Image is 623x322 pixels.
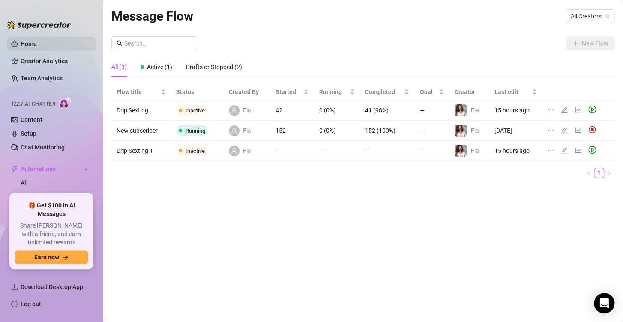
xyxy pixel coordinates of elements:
th: Goal [414,84,449,100]
span: line-chart [575,147,581,154]
li: Next Page [604,168,614,178]
a: Home [21,40,37,47]
span: 🎁 Get $100 in AI Messages [15,201,88,218]
td: 152 [270,121,314,141]
a: 1 [594,168,604,178]
span: edit [561,106,568,113]
span: line-chart [575,127,581,134]
span: search [117,40,123,46]
span: Fia [243,146,251,155]
span: edit [561,127,568,134]
a: Setup [21,130,36,137]
td: — [270,141,314,161]
button: right [604,168,614,178]
div: Drafts or Stopped (2) [186,62,242,72]
div: All (3) [111,62,127,72]
img: AI Chatter [59,97,72,109]
td: 15 hours ago [489,141,542,161]
span: Last edit [494,87,530,97]
th: Running [314,84,360,100]
img: Fia [455,125,467,137]
span: right [607,170,612,176]
span: Inactive [186,148,205,154]
span: All Creators [571,10,609,23]
img: svg%3e [588,126,596,134]
span: Earn now [34,254,59,261]
span: user [231,128,237,134]
th: Last edit [489,84,542,100]
img: Fia [455,104,467,116]
a: Content [21,116,42,123]
td: 41 (98%) [360,100,414,121]
span: team [605,14,610,19]
td: 0 (0%) [314,121,360,141]
td: — [414,121,449,141]
td: New subscriber [111,121,171,141]
span: left [586,170,591,176]
button: Earn nowarrow-right [15,250,88,264]
span: Goal [419,87,437,97]
li: Previous Page [584,168,594,178]
span: Running [186,128,205,134]
button: left [584,168,594,178]
td: — [314,141,360,161]
article: Message Flow [111,6,193,26]
span: Fia [470,127,479,134]
a: Log out [21,301,41,307]
th: Status [171,84,224,100]
span: ellipsis [547,147,554,154]
span: Fia [470,147,479,154]
th: Completed [360,84,414,100]
span: thunderbolt [11,166,18,173]
td: 42 [270,100,314,121]
span: Flow title [117,87,159,97]
span: Fia [243,126,251,135]
span: Izzy AI Chatter [12,100,55,108]
span: edit [561,147,568,154]
li: 1 [594,168,604,178]
span: ellipsis [547,106,554,113]
td: — [414,141,449,161]
td: — [414,100,449,121]
span: arrow-right [63,254,69,260]
span: play-circle [588,146,596,154]
img: Fia [455,145,467,157]
td: — [360,141,414,161]
a: Chat Monitoring [21,144,65,151]
input: Search... [124,39,192,48]
span: Automations [21,162,81,176]
td: 0 (0%) [314,100,360,121]
th: Created By [224,84,270,100]
span: download [11,283,18,290]
span: play-circle [588,106,596,113]
span: Active (1) [147,64,172,70]
span: user [231,148,237,154]
span: Fia [470,107,479,114]
td: 152 (100%) [360,121,414,141]
div: Open Intercom Messenger [594,293,614,313]
span: Share [PERSON_NAME] with a friend, and earn unlimited rewards [15,222,88,247]
td: 15 hours ago [489,100,542,121]
th: Flow title [111,84,171,100]
a: All [21,179,28,186]
td: [DATE] [489,121,542,141]
th: Started [270,84,314,100]
a: Creator Analytics [21,54,89,68]
img: logo-BBDzfeDw.svg [7,21,71,29]
span: Inactive [186,107,205,114]
span: Download Desktop App [21,283,83,290]
span: user [231,107,237,113]
a: Team Analytics [21,75,63,82]
span: Running [319,87,348,97]
span: line-chart [575,106,581,113]
span: Completed [365,87,402,97]
td: Drip Sexting 1 [111,141,171,161]
span: Started [275,87,302,97]
span: Fia [243,106,251,115]
button: New Flow [566,36,614,50]
th: Creator [449,84,489,100]
td: Drip Sexting [111,100,171,121]
span: ellipsis [547,127,554,134]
